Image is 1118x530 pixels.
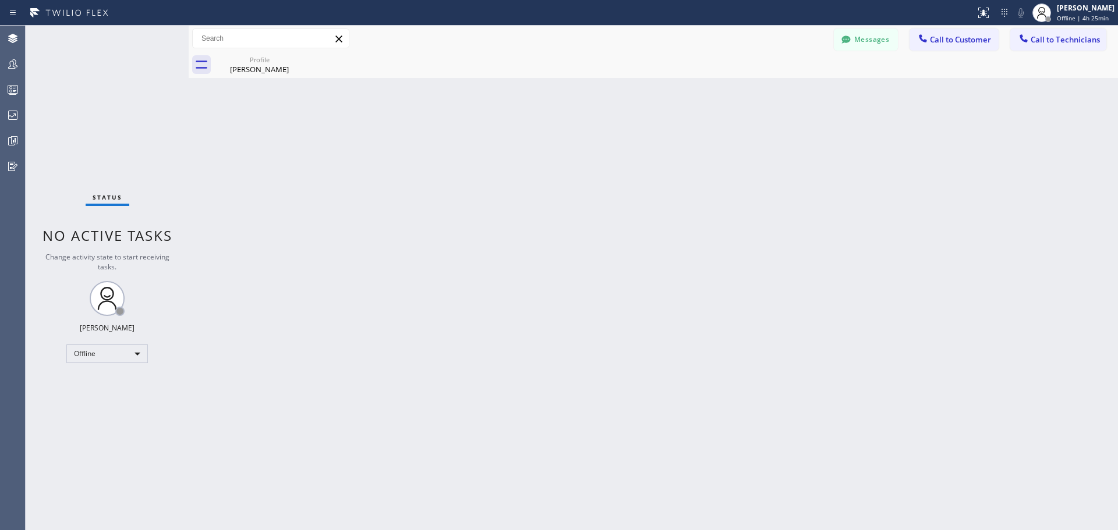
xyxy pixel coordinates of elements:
span: Offline | 4h 25min [1057,14,1109,22]
span: No active tasks [43,226,172,245]
button: Messages [834,29,898,51]
span: Call to Customer [930,34,991,45]
span: Call to Technicians [1031,34,1100,45]
div: [PERSON_NAME] [80,323,135,333]
span: Change activity state to start receiving tasks. [45,252,169,272]
button: Call to Technicians [1010,29,1106,51]
div: Norma Cervantes [215,52,303,78]
div: Profile [215,55,303,64]
button: Mute [1013,5,1029,21]
span: Status [93,193,122,201]
div: [PERSON_NAME] [215,64,303,74]
div: [PERSON_NAME] [1057,3,1115,13]
div: Offline [66,344,148,363]
input: Search [193,29,349,48]
button: Call to Customer [910,29,999,51]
